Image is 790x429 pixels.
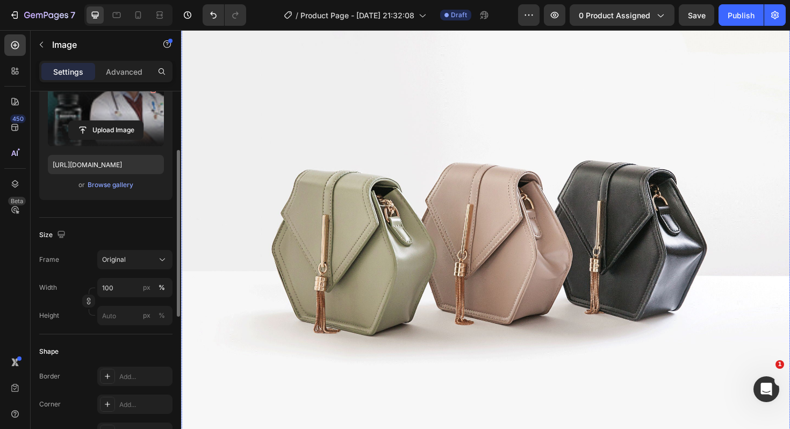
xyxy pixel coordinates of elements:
[181,30,790,429] iframe: Design area
[719,4,764,26] button: Publish
[106,66,142,77] p: Advanced
[753,376,779,402] iframe: Intercom live chat
[775,360,784,369] span: 1
[39,399,61,409] div: Corner
[48,155,164,174] input: https://example.com/image.jpg
[52,38,143,51] p: Image
[39,283,57,292] label: Width
[87,180,134,190] button: Browse gallery
[159,311,165,320] div: %
[155,281,168,294] button: px
[8,197,26,205] div: Beta
[728,10,755,21] div: Publish
[679,4,714,26] button: Save
[119,372,170,382] div: Add...
[88,180,133,190] div: Browse gallery
[39,371,60,381] div: Border
[688,11,706,20] span: Save
[155,309,168,322] button: px
[68,120,143,140] button: Upload Image
[102,255,126,264] span: Original
[140,309,153,322] button: %
[53,66,83,77] p: Settings
[78,178,85,191] span: or
[143,311,150,320] div: px
[300,10,414,21] span: Product Page - [DATE] 21:32:08
[97,250,173,269] button: Original
[296,10,298,21] span: /
[4,4,80,26] button: 7
[70,9,75,22] p: 7
[39,228,68,242] div: Size
[451,10,467,20] span: Draft
[579,10,650,21] span: 0 product assigned
[39,347,59,356] div: Shape
[159,283,165,292] div: %
[97,306,173,325] input: px%
[570,4,674,26] button: 0 product assigned
[143,283,150,292] div: px
[10,115,26,123] div: 450
[140,281,153,294] button: %
[97,278,173,297] input: px%
[119,400,170,410] div: Add...
[203,4,246,26] div: Undo/Redo
[39,311,59,320] label: Height
[39,255,59,264] label: Frame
